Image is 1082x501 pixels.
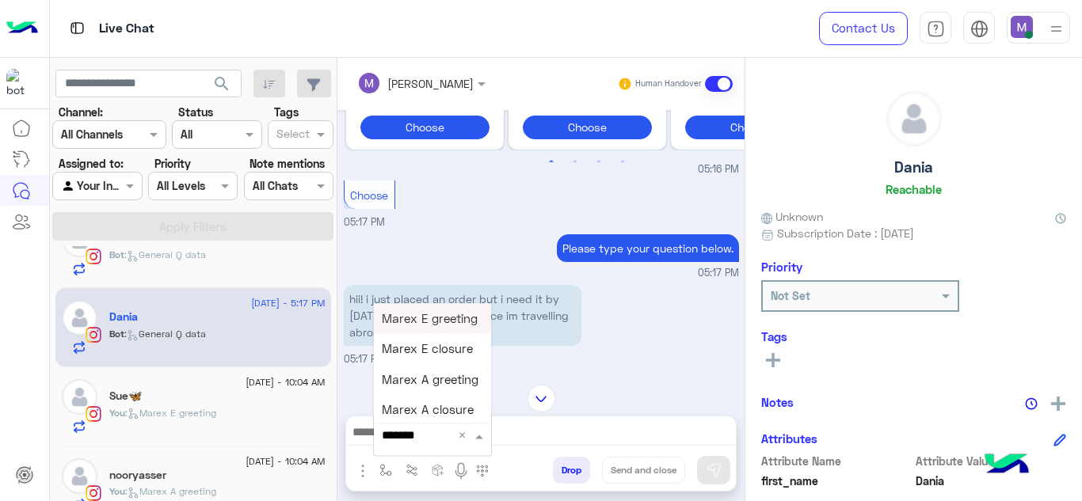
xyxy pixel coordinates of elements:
img: send message [706,462,722,478]
label: Tags [274,104,299,120]
span: Attribute Value [916,453,1067,469]
img: scroll [528,385,555,412]
img: defaultAdmin.png [62,379,97,415]
img: tab [67,18,87,38]
p: 20/8/2025, 5:17 PM [557,234,739,262]
span: search [212,74,231,93]
button: Drop [553,457,590,484]
div: Select [274,125,310,146]
img: tab [927,20,945,38]
img: select flow [379,464,392,476]
img: send attachment [353,461,372,480]
img: send voice note [451,461,471,480]
span: 05:17 PM [344,353,385,365]
span: You [109,485,125,497]
label: Channel: [59,104,103,120]
h5: Dania [109,310,138,324]
button: Apply Filters [52,212,333,241]
button: 1 of 2 [543,154,559,170]
span: Marex A greeting [382,372,478,386]
p: Live Chat [99,18,154,40]
img: notes [1025,397,1038,410]
label: Assigned to: [59,155,124,172]
img: defaultAdmin.png [62,300,97,336]
img: make a call [476,465,489,477]
button: 4 of 2 [615,154,631,170]
span: [DATE] - 5:17 PM [251,296,325,310]
span: Attribute Name [761,453,912,469]
span: : Marex A greeting [125,485,216,497]
img: Instagram [86,485,101,501]
h6: Tags [761,329,1066,343]
h6: Attributes [761,431,817,446]
a: Contact Us [819,12,908,45]
button: select flow [373,457,399,483]
button: Choose [523,116,652,139]
span: [DATE] - 10:04 AM [246,375,325,389]
h6: Reachable [886,182,942,196]
span: Subscription Date : [DATE] [777,225,914,241]
span: Bot [109,249,124,260]
span: first_name [761,473,912,489]
button: Trigger scenario [399,457,425,483]
h5: nooryasser [109,469,166,482]
h6: Notes [761,395,794,409]
span: 05:17 PM [344,216,385,228]
img: Instagram [86,249,101,264]
button: Choose [685,116,814,139]
img: Logo [6,12,38,45]
img: hulul-logo.png [979,438,1034,493]
span: Dania [916,473,1067,489]
button: Choose [360,116,490,139]
img: Instagram [86,327,101,343]
img: defaultAdmin.png [62,458,97,494]
span: Marex A closure [382,403,474,417]
img: defaultAdmin.png [887,92,941,146]
p: 20/8/2025, 5:17 PM [344,285,581,346]
span: : General Q data [124,249,206,260]
button: 3 of 2 [591,154,607,170]
h5: Dania [894,158,933,176]
img: add [1051,397,1065,411]
img: 317874714732967 [6,69,35,97]
img: create order [432,464,444,476]
button: Send and close [602,457,685,484]
img: Instagram [86,406,101,422]
span: 05:17 PM [698,266,739,281]
h6: Priority [761,260,802,274]
a: tab [920,12,951,45]
img: tab [970,20,989,38]
span: : Marex E greeting [125,407,216,419]
span: Clear All [458,427,471,445]
small: Human Handover [635,78,702,90]
span: Marex E closure [382,342,473,356]
span: You [109,407,125,419]
img: userImage [1011,16,1033,38]
button: create order [425,457,451,483]
span: : General Q data [124,328,206,340]
span: [DATE] - 10:04 AM [246,454,325,469]
span: Marex E greeting [382,311,478,325]
ng-dropdown-panel: Options list [374,303,491,422]
button: 2 of 2 [567,154,583,170]
span: Unknown [761,208,823,225]
span: Choose [350,188,388,202]
img: profile [1046,19,1066,39]
h5: Sue🦋 [109,389,142,403]
span: 05:16 PM [698,162,739,177]
label: Status [178,104,213,120]
label: Note mentions [250,155,325,172]
img: Trigger scenario [406,464,418,476]
label: Priority [154,155,191,172]
button: search [203,70,242,104]
span: Bot [109,328,124,340]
